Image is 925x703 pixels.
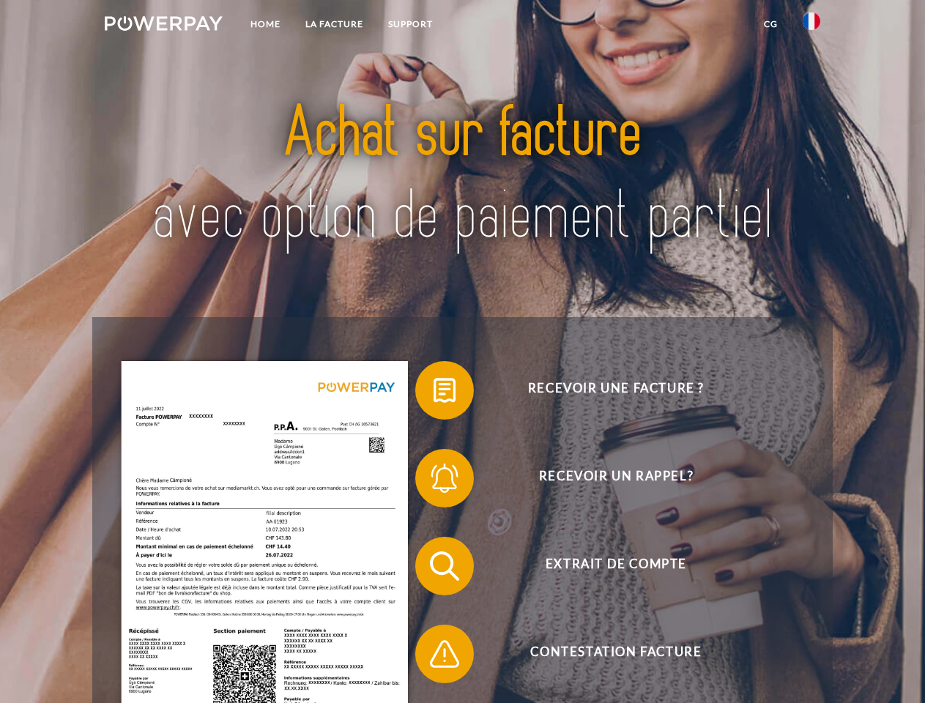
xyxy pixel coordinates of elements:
[437,537,795,595] span: Extrait de compte
[238,11,293,37] a: Home
[426,548,463,584] img: qb_search.svg
[376,11,445,37] a: Support
[751,11,790,37] a: CG
[140,70,785,280] img: title-powerpay_fr.svg
[426,636,463,672] img: qb_warning.svg
[426,372,463,409] img: qb_bill.svg
[415,449,796,507] button: Recevoir un rappel?
[437,361,795,420] span: Recevoir une facture ?
[415,361,796,420] button: Recevoir une facture ?
[415,537,796,595] button: Extrait de compte
[803,12,820,30] img: fr
[437,449,795,507] span: Recevoir un rappel?
[426,460,463,496] img: qb_bell.svg
[293,11,376,37] a: LA FACTURE
[415,625,796,683] button: Contestation Facture
[437,625,795,683] span: Contestation Facture
[105,16,223,31] img: logo-powerpay-white.svg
